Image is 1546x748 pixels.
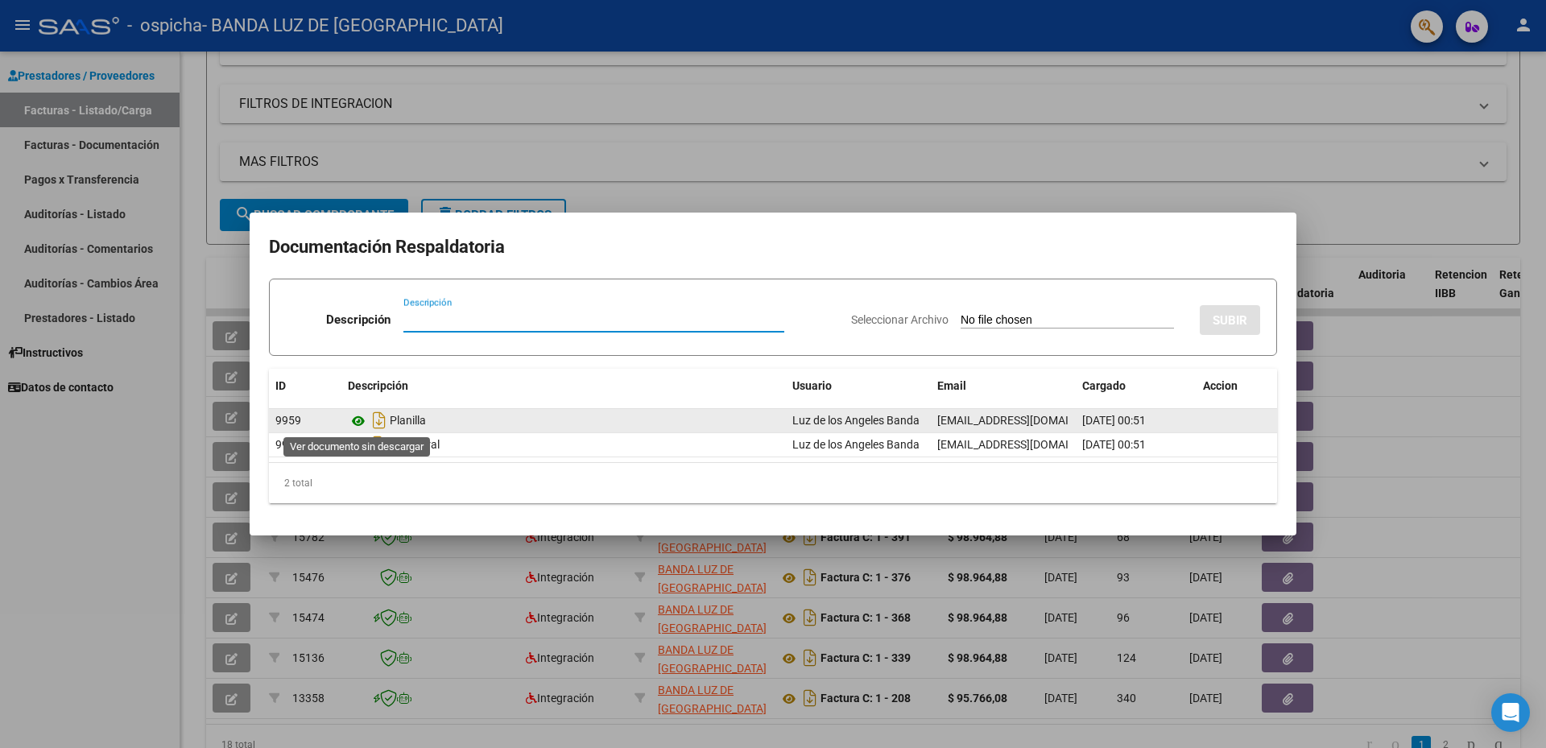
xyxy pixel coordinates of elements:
span: [EMAIL_ADDRESS][DOMAIN_NAME] [937,438,1116,451]
div: Planilla [348,407,779,433]
i: Descargar documento [369,432,390,457]
datatable-header-cell: Usuario [786,369,931,403]
span: Descripción [348,379,408,392]
span: SUBIR [1213,313,1247,328]
div: Semestral [348,432,779,457]
button: SUBIR [1200,305,1260,335]
span: ID [275,379,286,392]
span: Luz de los Angeles Banda [792,438,920,451]
span: Email [937,379,966,392]
datatable-header-cell: Accion [1197,369,1277,403]
span: Seleccionar Archivo [851,313,949,326]
span: Cargado [1082,379,1126,392]
div: Open Intercom Messenger [1491,693,1530,732]
span: [DATE] 00:51 [1082,414,1146,427]
datatable-header-cell: Cargado [1076,369,1197,403]
p: Descripción [326,311,391,329]
span: Luz de los Angeles Banda [792,414,920,427]
div: 2 total [269,463,1277,503]
datatable-header-cell: Descripción [341,369,786,403]
span: Accion [1203,379,1238,392]
span: 9958 [275,438,301,451]
i: Descargar documento [369,407,390,433]
span: Usuario [792,379,832,392]
datatable-header-cell: Email [931,369,1076,403]
datatable-header-cell: ID [269,369,341,403]
h2: Documentación Respaldatoria [269,232,1277,262]
span: 9959 [275,414,301,427]
span: [EMAIL_ADDRESS][DOMAIN_NAME] [937,414,1116,427]
span: [DATE] 00:51 [1082,438,1146,451]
